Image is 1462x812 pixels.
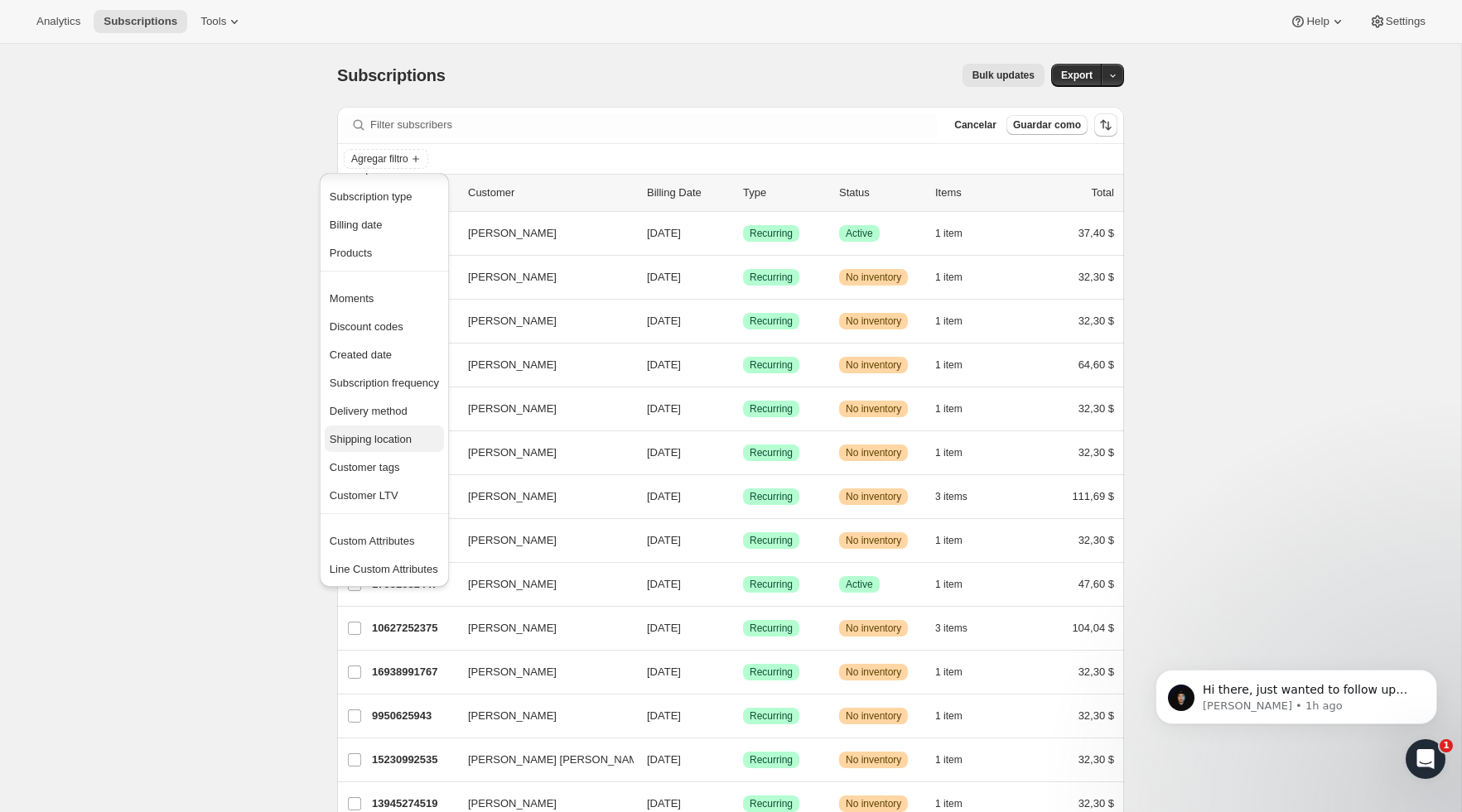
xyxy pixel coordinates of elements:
span: Settings [1386,15,1426,28]
p: Customer [468,185,634,201]
span: No inventory [846,446,901,459]
span: Recurring [750,797,793,810]
span: Recurring [750,271,793,284]
span: [PERSON_NAME] [468,269,557,286]
button: 1 item [935,353,981,377]
p: 13945274519 [372,795,455,812]
span: [PERSON_NAME] [468,664,557,680]
button: Help [1280,10,1355,33]
span: 47,60 $ [1078,578,1114,590]
span: 1 item [935,358,963,372]
button: [PERSON_NAME] [458,440,624,466]
span: No inventory [846,271,901,284]
span: Recurring [750,358,793,372]
span: Guardar como [1013,118,1081,132]
span: Created date [330,348,392,361]
span: Discount codes [330,320,403,333]
span: Active [846,578,873,591]
div: 13398769815[PERSON_NAME][DATE]LogradoRecurringAdvertenciaNo inventory1 item32,30 $ [372,266,1114,289]
button: Subscriptions [94,10,187,33]
span: 32,30 $ [1078,446,1114,459]
span: Subscriptions [337,66,446,84]
span: Bulk updates [972,69,1035,82]
span: Recurring [750,578,793,591]
span: [DATE] [647,271,681,283]
span: No inventory [846,490,901,503]
span: [PERSON_NAME] [468,225,557,242]
div: 13659308183[PERSON_NAME][DATE]LogradoRecurringAdvertenciaNo inventory1 item64,60 $ [372,353,1114,377]
span: No inventory [846,665,901,679]
button: Analytics [27,10,90,33]
span: Subscription status [330,162,421,175]
span: No inventory [846,358,901,372]
span: [PERSON_NAME] [468,401,557,417]
span: [DATE] [647,315,681,327]
button: [PERSON_NAME] [458,527,624,554]
span: [DATE] [647,534,681,546]
span: Subscription type [330,190,413,203]
div: 9950625943[PERSON_NAME][DATE]LogradoRecurringAdvertenciaNo inventory1 item32,30 $ [372,704,1114,728]
span: [PERSON_NAME] [468,708,557,724]
span: [DATE] [647,490,681,502]
span: 37,40 $ [1078,227,1114,239]
span: Products [330,247,372,259]
button: 1 item [935,266,981,289]
button: [PERSON_NAME] [458,659,624,685]
span: [DATE] [647,753,681,766]
input: Filter subscribers [370,113,938,137]
span: Recurring [750,402,793,416]
span: 3 items [935,622,967,635]
div: 10627252375[PERSON_NAME][DATE]LogradoRecurringAdvertenciaNo inventory3 items104,04 $ [372,617,1114,640]
span: Recurring [750,622,793,635]
p: Status [839,185,922,201]
span: Recurring [750,490,793,503]
iframe: Intercom notifications message [1131,635,1462,767]
div: 17042702487[PERSON_NAME][DATE]LogradoRecurringAdvertenciaNo inventory1 item32,30 $ [372,529,1114,552]
p: Billing Date [647,185,730,201]
span: [PERSON_NAME] [468,357,557,373]
span: Delivery method [330,405,408,417]
span: [PERSON_NAME] [PERSON_NAME] [468,752,648,768]
span: [PERSON_NAME] [468,795,557,812]
button: [PERSON_NAME] [458,571,624,598]
span: No inventory [846,402,901,416]
button: [PERSON_NAME] [458,483,624,510]
button: Cancelar [948,115,1003,135]
span: Recurring [750,665,793,679]
span: Shipping location [330,433,412,445]
span: [PERSON_NAME] [468,444,557,461]
button: [PERSON_NAME] [458,703,624,729]
span: 32,30 $ [1078,753,1114,766]
div: 10460758167[PERSON_NAME][DATE]LogradoRecurringAdvertenciaNo inventory1 item32,30 $ [372,441,1114,464]
span: Help [1306,15,1329,28]
span: 1 item [935,534,963,547]
span: No inventory [846,709,901,723]
span: Subscription frequency [330,377,439,389]
div: 16372826263[PERSON_NAME][DATE]LogradoRecurringAdvertenciaNo inventory3 items111,69 $ [372,485,1114,508]
span: [PERSON_NAME] [468,532,557,549]
p: 16938991767 [372,664,455,680]
div: 9972318359[PERSON_NAME][DATE]LogradoRecurringAdvertenciaNo inventory1 item32,30 $ [372,310,1114,333]
button: 3 items [935,617,986,640]
span: No inventory [846,315,901,328]
span: 1 item [935,797,963,810]
p: Total [1092,185,1114,201]
span: 111,69 $ [1072,490,1114,502]
button: [PERSON_NAME] [458,308,624,334]
button: 1 item [935,441,981,464]
div: Type [743,185,826,201]
button: Ordenar los resultados [1094,113,1117,137]
p: 9950625943 [372,708,455,724]
p: 15230992535 [372,752,455,768]
div: 11510677655[PERSON_NAME][DATE]LogradoRecurringLogradoActive1 item37,40 $ [372,222,1114,245]
button: 1 item [935,310,981,333]
button: Export [1051,64,1103,87]
span: [DATE] [647,665,681,678]
button: Settings [1359,10,1435,33]
span: [DATE] [647,709,681,722]
span: [DATE] [647,797,681,810]
span: [DATE] [647,578,681,590]
button: 1 item [935,704,981,728]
